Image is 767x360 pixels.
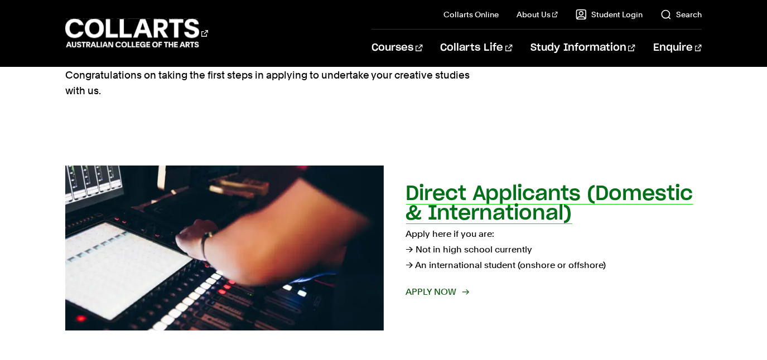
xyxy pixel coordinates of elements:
a: Direct Applicants (Domestic & International) Apply here if you are:→ Not in high school currently... [65,166,702,330]
div: Go to homepage [65,17,208,49]
a: Search [660,9,702,20]
a: About Us [517,9,558,20]
a: Study Information [530,30,635,66]
a: Courses [372,30,422,66]
a: Collarts Online [444,9,499,20]
p: Apply here if you are: → Not in high school currently → An international student (onshore or offs... [406,226,702,273]
p: Congratulations on taking the first steps in applying to undertake your creative studies with us. [65,67,472,99]
h2: Direct Applicants (Domestic & International) [406,184,693,223]
a: Enquire [653,30,702,66]
a: Student Login [576,9,643,20]
span: Apply now [406,284,468,300]
a: Collarts Life [441,30,513,66]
